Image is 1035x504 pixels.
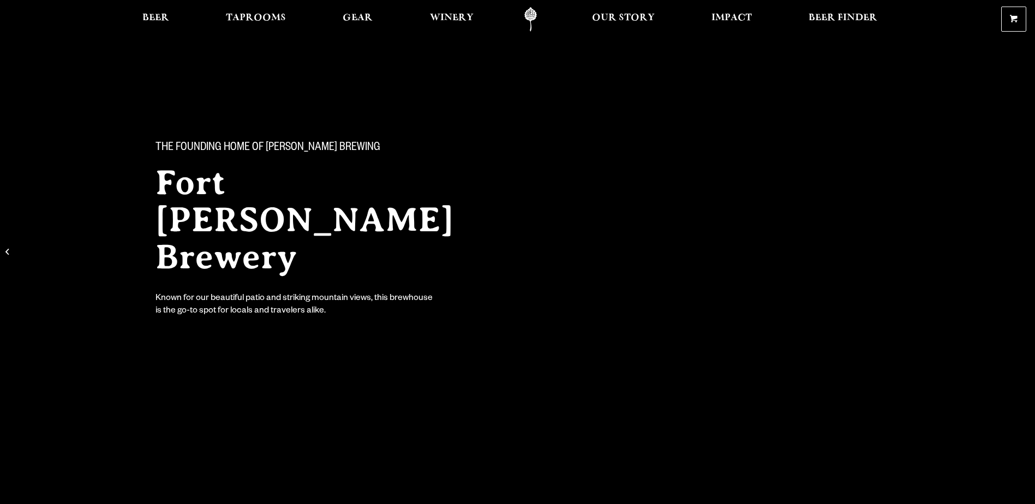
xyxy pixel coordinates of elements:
[510,7,551,32] a: Odell Home
[142,14,169,22] span: Beer
[336,7,380,32] a: Gear
[343,14,373,22] span: Gear
[155,164,496,275] h2: Fort [PERSON_NAME] Brewery
[809,14,877,22] span: Beer Finder
[219,7,293,32] a: Taprooms
[585,7,662,32] a: Our Story
[155,141,380,155] span: The Founding Home of [PERSON_NAME] Brewing
[801,7,884,32] a: Beer Finder
[226,14,286,22] span: Taprooms
[135,7,176,32] a: Beer
[711,14,752,22] span: Impact
[430,14,474,22] span: Winery
[704,7,759,32] a: Impact
[592,14,655,22] span: Our Story
[423,7,481,32] a: Winery
[155,293,435,318] div: Known for our beautiful patio and striking mountain views, this brewhouse is the go-to spot for l...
